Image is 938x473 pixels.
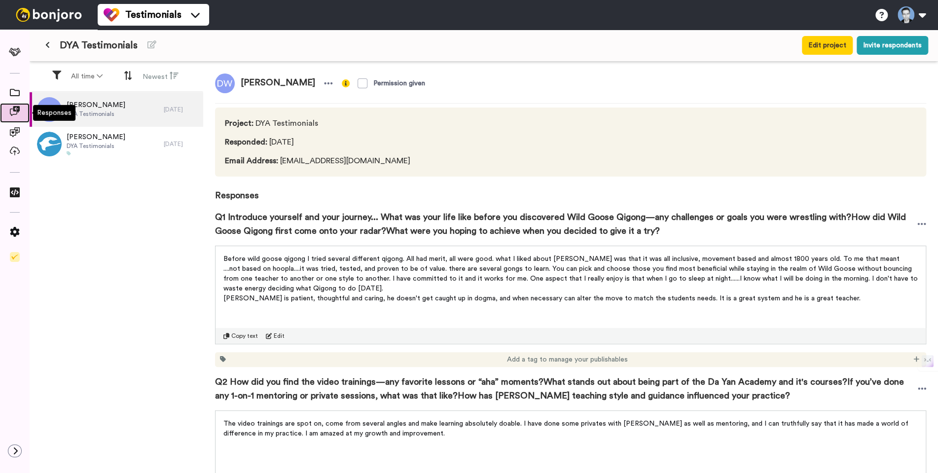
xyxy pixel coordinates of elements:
[67,142,125,150] span: DYA Testimonials
[235,73,321,93] span: [PERSON_NAME]
[30,92,203,127] a: [PERSON_NAME]DYA Testimonials[DATE]
[164,106,198,113] div: [DATE]
[30,127,203,161] a: [PERSON_NAME]DYA Testimonials[DATE]
[223,295,861,302] span: [PERSON_NAME] is patient, thoughtful and caring, he doesn't get caught up in dogma, and when nece...
[67,100,125,110] span: [PERSON_NAME]
[225,119,253,127] span: Project :
[37,97,62,122] img: dw.png
[215,210,917,238] span: Q1 Introduce yourself and your journey... What was your life like before you discovered Wild Goos...
[215,73,235,93] img: dw.png
[12,8,86,22] img: bj-logo-header-white.svg
[857,36,928,55] button: Invite respondents
[137,67,184,86] button: Newest
[274,332,285,340] span: Edit
[225,155,438,167] span: [EMAIL_ADDRESS][DOMAIN_NAME]
[67,132,125,142] span: [PERSON_NAME]
[104,7,119,23] img: tm-color.svg
[231,332,258,340] span: Copy text
[225,138,267,146] span: Responded :
[10,252,20,262] img: Checklist.svg
[802,36,853,55] button: Edit project
[373,78,425,88] div: Permission given
[223,420,910,437] span: The video trainings are spot on, come from several angles and make learning absolutely doable. I ...
[215,177,926,202] span: Responses
[33,105,75,121] div: Responses
[342,79,350,87] img: info-yellow.svg
[60,38,138,52] span: DYA Testimonials
[225,157,278,165] span: Email Address :
[67,110,125,118] span: DYA Testimonials
[164,140,198,148] div: [DATE]
[125,8,181,22] span: Testimonials
[507,355,628,364] span: Add a tag to manage your publishables
[37,132,62,156] img: a6bb7d2f-746a-4526-90df-663469816bd8.png
[225,117,438,129] span: DYA Testimonials
[225,136,438,148] span: [DATE]
[215,375,918,402] span: Q2 How did you find the video trainings—any favorite lessons or “aha” moments?What stands out abo...
[65,68,108,85] button: All time
[223,255,920,292] span: Before wild goose qigong I tried several different qigong. All had merit, all were good. what I l...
